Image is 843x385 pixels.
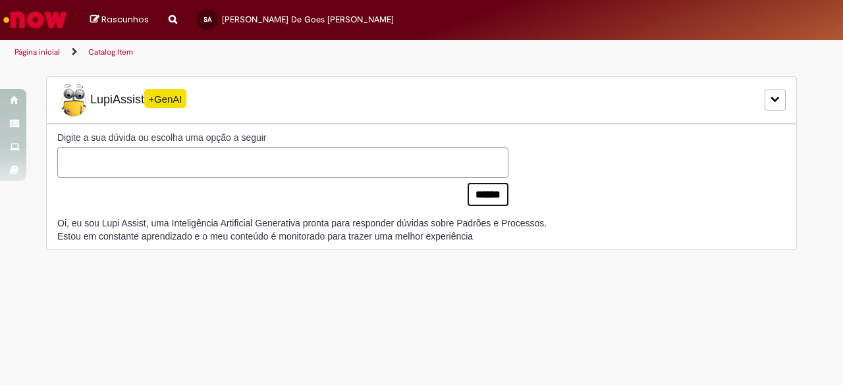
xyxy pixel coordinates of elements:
[46,76,797,124] div: LupiLupiAssist+GenAI
[88,47,133,57] a: Catalog Item
[144,89,186,108] span: +GenAI
[14,47,60,57] a: Página inicial
[1,7,69,33] img: ServiceNow
[204,15,211,24] span: SA
[57,217,547,243] div: Oi, eu sou Lupi Assist, uma Inteligência Artificial Generativa pronta para responder dúvidas sobr...
[57,131,508,144] label: Digite a sua dúvida ou escolha uma opção a seguir
[10,40,552,64] ul: Trilhas de página
[90,14,149,26] a: Rascunhos
[101,13,149,26] span: Rascunhos
[57,84,186,116] span: LupiAssist
[57,84,90,116] img: Lupi
[222,14,394,25] span: [PERSON_NAME] De Goes [PERSON_NAME]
